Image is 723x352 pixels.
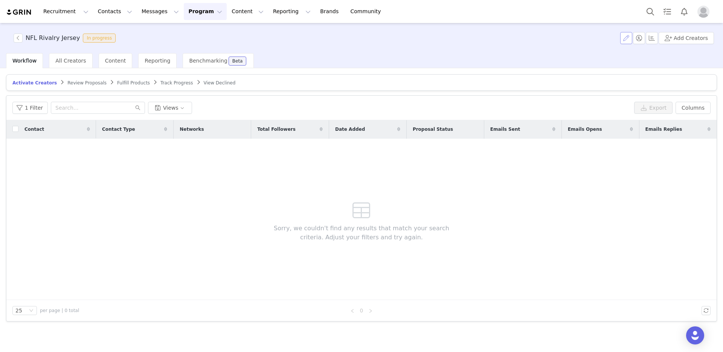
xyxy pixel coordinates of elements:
[135,105,140,110] i: icon: search
[14,34,119,43] span: [object Object]
[232,59,243,63] div: Beta
[268,3,315,20] button: Reporting
[316,3,345,20] a: Brands
[366,306,375,315] li: Next Page
[39,3,93,20] button: Recruitment
[368,309,373,313] i: icon: right
[357,306,366,315] a: 0
[83,34,116,43] span: In progress
[145,58,170,64] span: Reporting
[67,80,107,86] span: Review Proposals
[697,6,709,18] img: placeholder-profile.jpg
[262,224,461,242] span: Sorry, we couldn't find any results that match your search criteria. Adjust your filters and try ...
[659,32,714,44] button: Add Creators
[160,80,193,86] span: Track Progress
[357,306,366,315] li: 0
[189,58,227,64] span: Benchmarking
[659,3,676,20] a: Tasks
[29,308,34,314] i: icon: down
[12,102,48,114] button: 1 Filter
[180,126,204,133] span: Networks
[413,126,453,133] span: Proposal Status
[148,102,192,114] button: Views
[634,102,673,114] button: Export
[6,9,32,16] img: grin logo
[102,126,135,133] span: Contact Type
[693,6,717,18] button: Profile
[642,3,659,20] button: Search
[93,3,137,20] button: Contacts
[676,102,711,114] button: Columns
[55,58,86,64] span: All Creators
[348,306,357,315] li: Previous Page
[24,126,44,133] span: Contact
[346,3,389,20] a: Community
[227,3,268,20] button: Content
[490,126,520,133] span: Emails Sent
[645,126,682,133] span: Emails Replies
[350,309,355,313] i: icon: left
[12,80,57,86] span: Activate Creators
[568,126,602,133] span: Emails Opens
[51,102,145,114] input: Search...
[335,126,365,133] span: Date Added
[40,307,79,314] span: per page | 0 total
[137,3,183,20] button: Messages
[12,58,37,64] span: Workflow
[26,34,80,43] h3: NFL Rivalry Jersey
[686,326,704,344] div: Open Intercom Messenger
[676,3,692,20] button: Notifications
[204,80,236,86] span: View Declined
[117,80,150,86] span: Fulfill Products
[105,58,126,64] span: Content
[257,126,296,133] span: Total Followers
[184,3,227,20] button: Program
[15,306,22,315] div: 25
